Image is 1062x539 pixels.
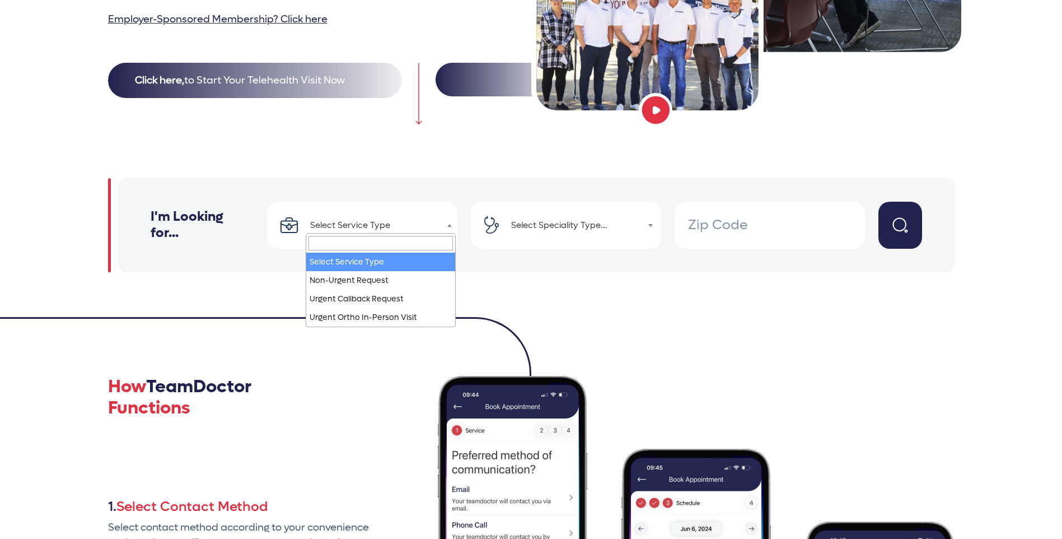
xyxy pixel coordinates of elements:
span: Select Speciality Type... [507,217,657,233]
span: TeamDoctor [146,375,251,398]
span: Select Service Type [306,217,456,233]
input: Zip Code [688,215,852,235]
h4: Select Contact Method [108,499,381,515]
img: down arrow [415,63,422,124]
h2: I'm Looking for... [151,209,251,241]
button: Click here,to Start Your Telehealth Visit Now [108,63,402,98]
span: 1. [108,498,116,515]
li: Urgent Ortho In-Person Visit [306,308,455,327]
input: Search [308,236,453,250]
img: stethoscope [484,216,499,234]
strong: Click here, [135,74,184,87]
h2: How Functions [108,376,381,419]
li: Select Service Type [306,253,455,271]
img: search button [892,217,909,234]
li: Urgent Callback Request [306,290,455,308]
li: Non-Urgent Request [306,271,455,290]
img: briefcase [280,217,298,233]
a: Employer-Sponsored Membership? Click here [108,13,328,26]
